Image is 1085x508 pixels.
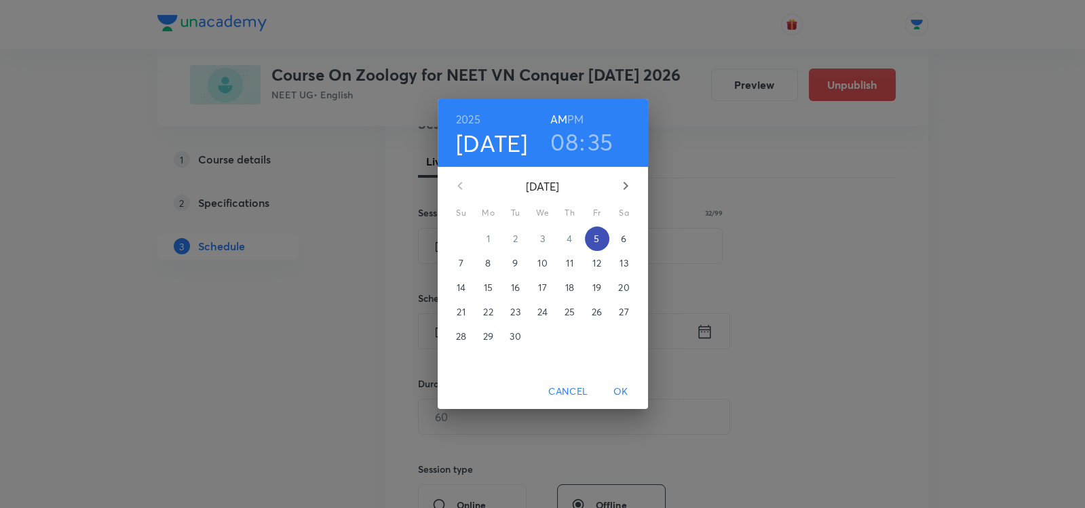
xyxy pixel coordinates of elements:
[476,251,501,275] button: 8
[449,275,474,300] button: 14
[449,251,474,275] button: 7
[579,128,585,156] h3: :
[565,281,574,294] p: 18
[483,330,493,343] p: 29
[588,128,613,156] button: 35
[457,281,465,294] p: 14
[459,256,463,270] p: 7
[457,305,465,319] p: 21
[531,300,555,324] button: 24
[621,232,626,246] p: 6
[456,110,480,129] button: 2025
[503,324,528,349] button: 30
[537,256,547,270] p: 10
[558,300,582,324] button: 25
[558,251,582,275] button: 11
[484,281,493,294] p: 15
[512,256,518,270] p: 9
[456,129,528,157] button: [DATE]
[605,383,637,400] span: OK
[510,330,520,343] p: 30
[612,275,636,300] button: 20
[592,281,601,294] p: 19
[503,275,528,300] button: 16
[511,281,520,294] p: 16
[503,251,528,275] button: 9
[483,305,493,319] p: 22
[456,330,466,343] p: 28
[537,305,548,319] p: 24
[531,251,555,275] button: 10
[476,275,501,300] button: 15
[476,206,501,220] span: Mo
[503,206,528,220] span: Tu
[510,305,520,319] p: 23
[612,251,636,275] button: 13
[612,206,636,220] span: Sa
[503,300,528,324] button: 23
[548,383,588,400] span: Cancel
[550,128,578,156] button: 08
[565,305,575,319] p: 25
[449,300,474,324] button: 21
[531,206,555,220] span: We
[449,324,474,349] button: 28
[619,305,628,319] p: 27
[558,275,582,300] button: 18
[592,256,601,270] p: 12
[592,305,602,319] p: 26
[620,256,628,270] p: 13
[594,232,599,246] p: 5
[531,275,555,300] button: 17
[585,251,609,275] button: 12
[558,206,582,220] span: Th
[476,178,609,195] p: [DATE]
[550,110,567,129] button: AM
[476,300,501,324] button: 22
[618,281,629,294] p: 20
[585,206,609,220] span: Fr
[485,256,491,270] p: 8
[449,206,474,220] span: Su
[567,110,584,129] button: PM
[599,379,643,404] button: OK
[476,324,501,349] button: 29
[538,281,546,294] p: 17
[566,256,573,270] p: 11
[612,300,636,324] button: 27
[585,227,609,251] button: 5
[585,300,609,324] button: 26
[543,379,593,404] button: Cancel
[612,227,636,251] button: 6
[585,275,609,300] button: 19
